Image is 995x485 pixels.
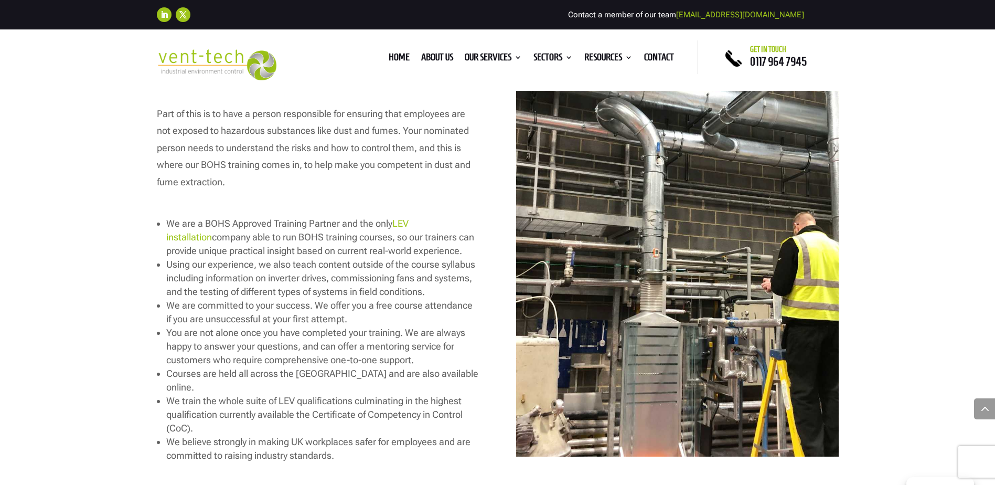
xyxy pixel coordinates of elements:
[166,327,465,365] span: You are not alone once you have completed your training. We are always happy to answer your quest...
[533,54,573,65] a: Sectors
[157,7,172,22] a: Follow on LinkedIn
[389,54,410,65] a: Home
[584,54,633,65] a: Resources
[421,54,453,65] a: About us
[166,368,478,393] span: Courses are held all across the [GEOGRAPHIC_DATA] and are also available online.
[465,54,522,65] a: Our Services
[166,395,463,434] span: We train the whole suite of LEV qualifications culminating in the highest qualification currently...
[176,7,190,22] a: Follow on X
[166,300,473,324] span: We are committed to your success. We offer you a free course attendance if you are unsuccessful a...
[166,218,409,242] a: LEV installation
[157,49,277,80] img: 2023-09-27T08_35_16.549ZVENT-TECH---Clear-background
[157,106,479,200] p: Part of this is to have a person responsible for ensuring that employees are not exposed to hazar...
[750,55,807,68] a: 0117 964 7945
[568,10,804,19] span: Contact a member of our team
[166,218,474,256] span: We are a BOHS Approved Training Partner and the only company able to run BOHS training courses, s...
[166,259,475,297] span: Using our experience, we also teach content outside of the course syllabus including information ...
[166,436,470,461] span: We believe strongly in making UK workplaces safer for employees and are committed to raising indu...
[644,54,674,65] a: Contact
[750,45,786,54] span: Get in touch
[676,10,804,19] a: [EMAIL_ADDRESS][DOMAIN_NAME]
